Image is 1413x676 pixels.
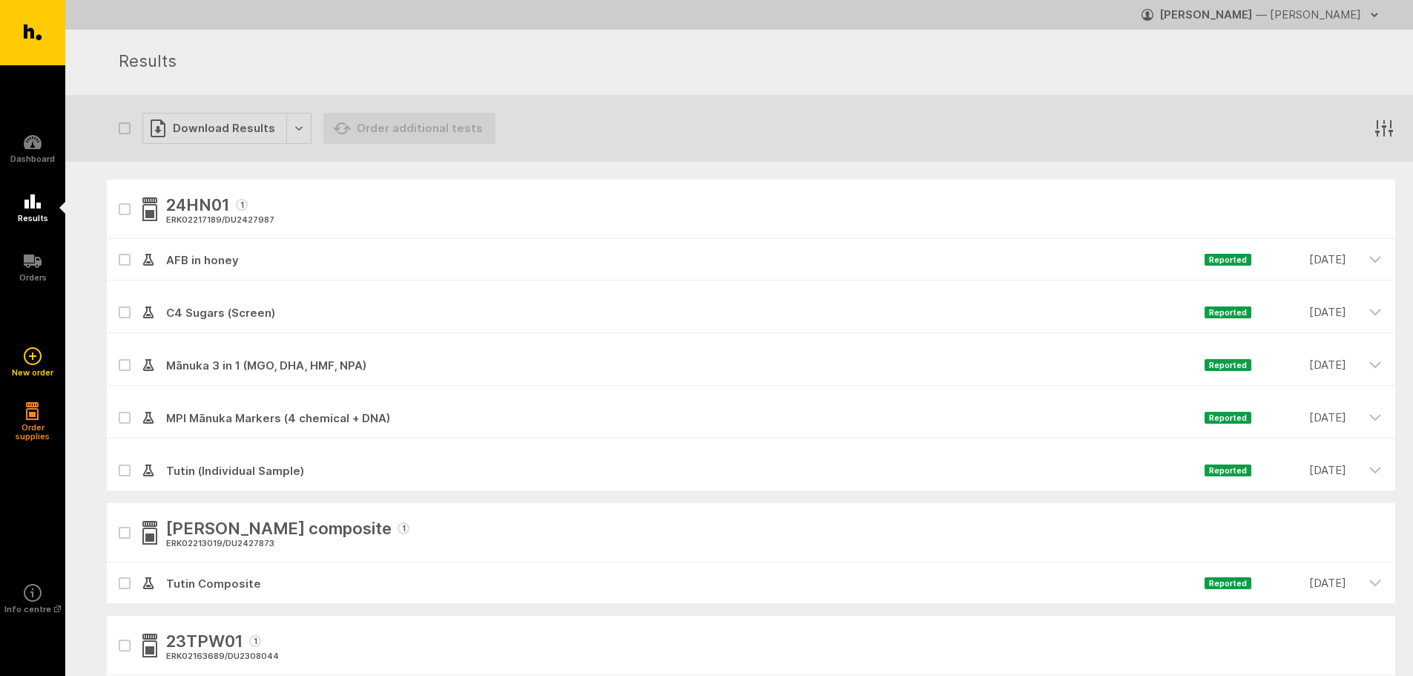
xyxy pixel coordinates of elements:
[249,635,261,647] span: 1
[1205,465,1251,476] span: Reported
[1251,303,1346,321] time: [DATE]
[119,122,131,134] button: Select all
[18,214,48,223] h5: Results
[166,193,230,220] span: 24HN01
[398,522,409,534] span: 1
[142,113,312,144] button: Download Results
[4,605,61,614] h5: Info centre
[166,516,392,543] span: [PERSON_NAME] composite
[1205,359,1251,371] span: Reported
[1205,577,1251,589] span: Reported
[19,273,47,282] h5: Orders
[1251,574,1346,592] time: [DATE]
[166,650,279,663] div: ERK02163689 / DU2308044
[166,629,243,656] span: 23TPW01
[1256,7,1361,22] span: — [PERSON_NAME]
[10,423,55,441] h5: Order supplies
[1205,254,1251,266] span: Reported
[1251,409,1346,427] time: [DATE]
[12,368,53,377] h5: New order
[1251,356,1346,374] time: [DATE]
[154,357,1205,375] span: Mānuka 3 in 1 (MGO, DHA, HMF, NPA)
[10,154,55,163] h5: Dashboard
[1142,3,1383,27] button: [PERSON_NAME] — [PERSON_NAME]
[154,462,1205,480] span: Tutin (Individual Sample)
[154,252,1205,269] span: AFB in honey
[119,49,1377,76] h1: Results
[1205,412,1251,424] span: Reported
[154,410,1205,427] span: MPI Mānuka Markers (4 chemical + DNA)
[236,199,248,211] span: 1
[1251,251,1346,269] time: [DATE]
[1159,7,1253,22] strong: [PERSON_NAME]
[1205,306,1251,318] span: Reported
[166,214,274,227] div: ERK02217189 / DU2427987
[154,575,1205,593] span: Tutin Composite
[1251,462,1346,479] time: [DATE]
[166,537,409,551] div: ERK02213019 / DU2427873
[154,304,1205,322] span: C4 Sugars (Screen)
